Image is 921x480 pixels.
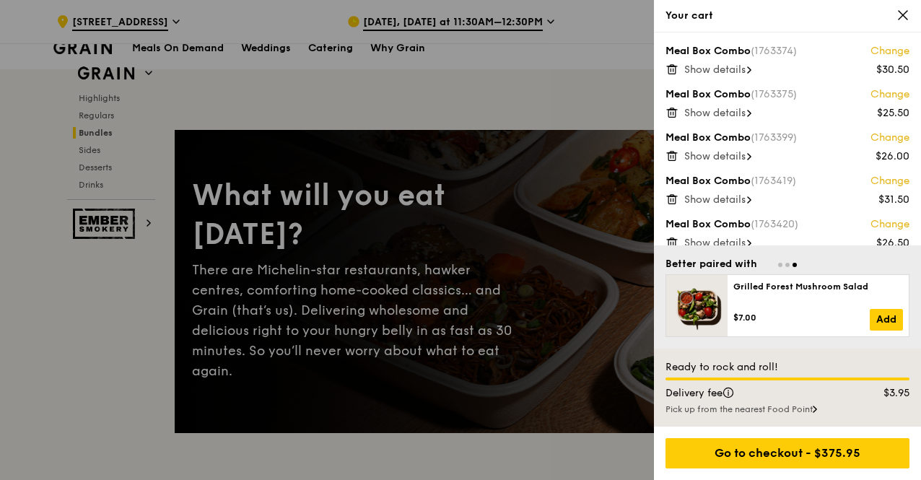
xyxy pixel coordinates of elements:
[870,87,909,102] a: Change
[751,131,797,144] span: (1763399)
[684,150,746,162] span: Show details
[665,360,909,375] div: Ready to rock and roll!
[876,236,909,250] div: $26.50
[665,9,909,23] div: Your cart
[751,218,798,230] span: (1763420)
[751,88,797,100] span: (1763375)
[657,386,853,401] div: Delivery fee
[665,438,909,468] div: Go to checkout - $375.95
[733,281,903,292] div: Grilled Forest Mushroom Salad
[684,64,746,76] span: Show details
[785,263,790,267] span: Go to slide 2
[751,45,797,57] span: (1763374)
[684,237,746,249] span: Show details
[665,87,909,102] div: Meal Box Combo
[665,131,909,145] div: Meal Box Combo
[684,193,746,206] span: Show details
[751,175,796,187] span: (1763419)
[665,44,909,58] div: Meal Box Combo
[870,44,909,58] a: Change
[870,174,909,188] a: Change
[665,217,909,232] div: Meal Box Combo
[870,131,909,145] a: Change
[870,217,909,232] a: Change
[853,386,919,401] div: $3.95
[684,107,746,119] span: Show details
[778,263,782,267] span: Go to slide 1
[665,174,909,188] div: Meal Box Combo
[876,149,909,164] div: $26.00
[878,193,909,207] div: $31.50
[733,312,870,323] div: $7.00
[876,63,909,77] div: $30.50
[665,403,909,415] div: Pick up from the nearest Food Point
[665,257,757,271] div: Better paired with
[877,106,909,121] div: $25.50
[870,309,903,331] a: Add
[793,263,797,267] span: Go to slide 3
